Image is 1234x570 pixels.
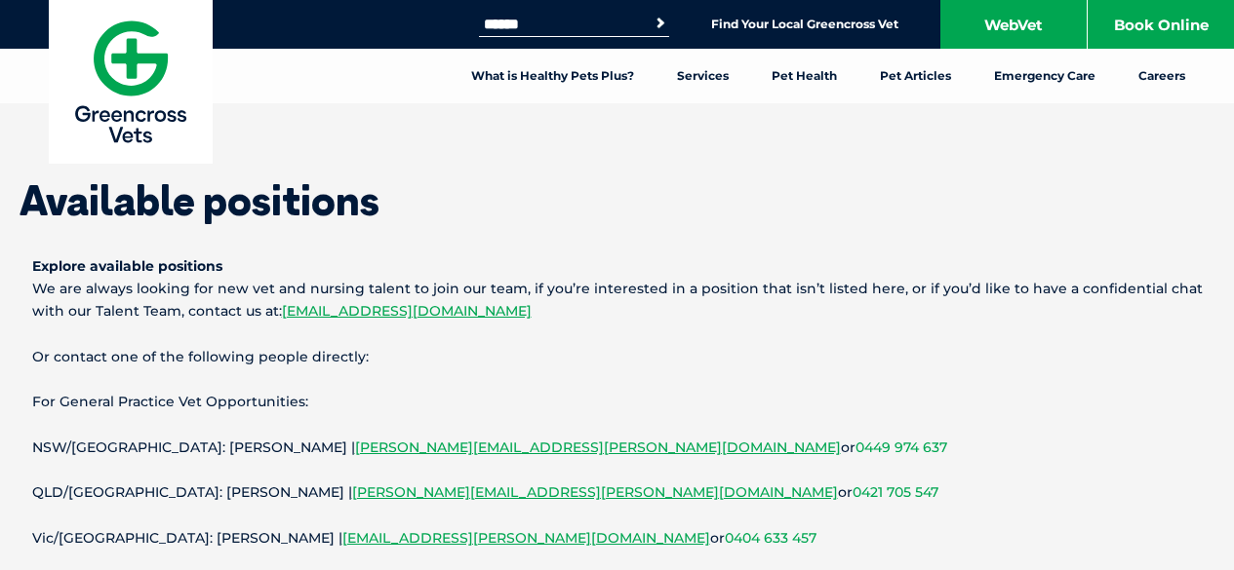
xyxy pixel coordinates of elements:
a: 0449 974 637 [856,438,947,456]
a: [EMAIL_ADDRESS][DOMAIN_NAME] [282,302,532,320]
h1: Available positions [20,180,1214,221]
a: 0404 633 457 [725,529,816,547]
p: QLD/[GEOGRAPHIC_DATA]: [PERSON_NAME] | or [32,481,1203,504]
p: Or contact one of the following people directly: [32,346,1203,368]
a: [PERSON_NAME][EMAIL_ADDRESS][PERSON_NAME][DOMAIN_NAME] [355,438,841,456]
button: Search [651,14,670,33]
a: Careers [1117,49,1207,103]
p: We are always looking for new vet and nursing talent to join our team, if you’re interested in a ... [32,255,1203,323]
a: Emergency Care [973,49,1117,103]
p: For General Practice Vet Opportunities: [32,391,1203,413]
strong: Explore available positions [32,257,222,275]
a: Find Your Local Greencross Vet [711,17,898,32]
a: 0421 705 547 [853,483,938,501]
a: What is Healthy Pets Plus? [450,49,656,103]
a: [EMAIL_ADDRESS][PERSON_NAME][DOMAIN_NAME] [342,529,710,547]
p: Vic/[GEOGRAPHIC_DATA]: [PERSON_NAME] | or [32,527,1203,550]
a: Services [656,49,750,103]
a: Pet Articles [858,49,973,103]
a: [PERSON_NAME][EMAIL_ADDRESS][PERSON_NAME][DOMAIN_NAME] [352,483,838,501]
p: NSW/[GEOGRAPHIC_DATA]: [PERSON_NAME] | or [32,437,1203,459]
a: Pet Health [750,49,858,103]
